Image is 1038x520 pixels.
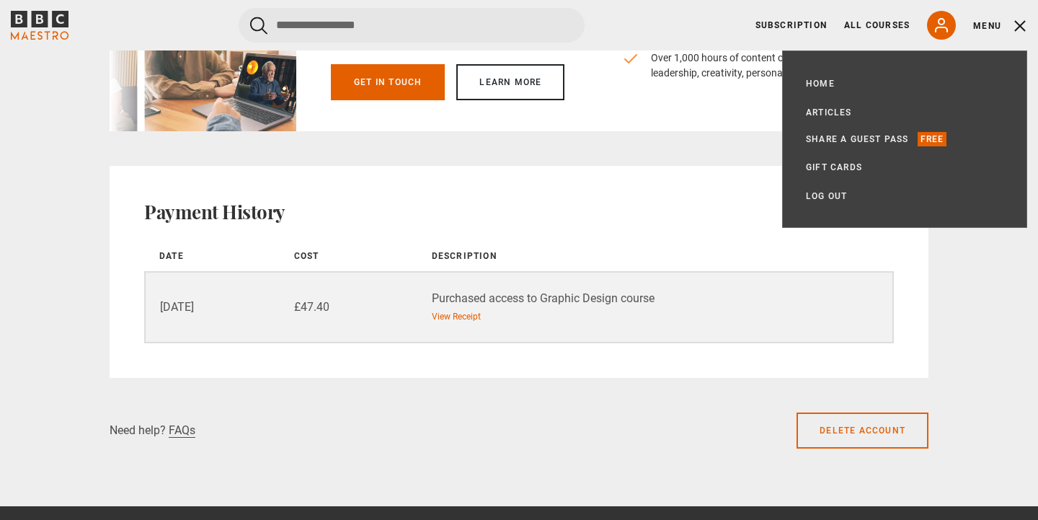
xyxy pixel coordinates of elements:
[755,19,827,32] a: Subscription
[806,105,852,120] a: Articles
[110,422,166,439] p: Need help?
[239,8,585,43] input: Search
[169,423,195,438] a: FAQs
[280,272,414,343] td: £47.40
[806,76,835,91] a: Home
[432,310,481,323] a: View Receipt
[145,241,280,272] th: Date
[918,132,947,146] p: Free
[280,241,414,272] th: Cost
[331,64,445,100] a: Get in touch
[806,189,847,203] a: Log out
[622,50,871,81] li: Over 1,000 hours of content covering wellbeing, leadership, creativity, personal growth and more
[797,413,928,449] a: Delete account
[414,241,893,272] th: Description
[432,290,892,307] div: Purchased access to Graphic Design course
[144,200,894,224] h2: Payment History
[973,19,1027,33] button: Toggle navigation
[806,132,909,146] a: Share a guest pass
[250,17,267,35] button: Submit the search query
[456,64,564,100] a: Learn more
[844,19,910,32] a: All Courses
[11,11,68,40] svg: BBC Maestro
[806,160,862,175] a: Gift Cards
[145,272,280,343] td: [DATE]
